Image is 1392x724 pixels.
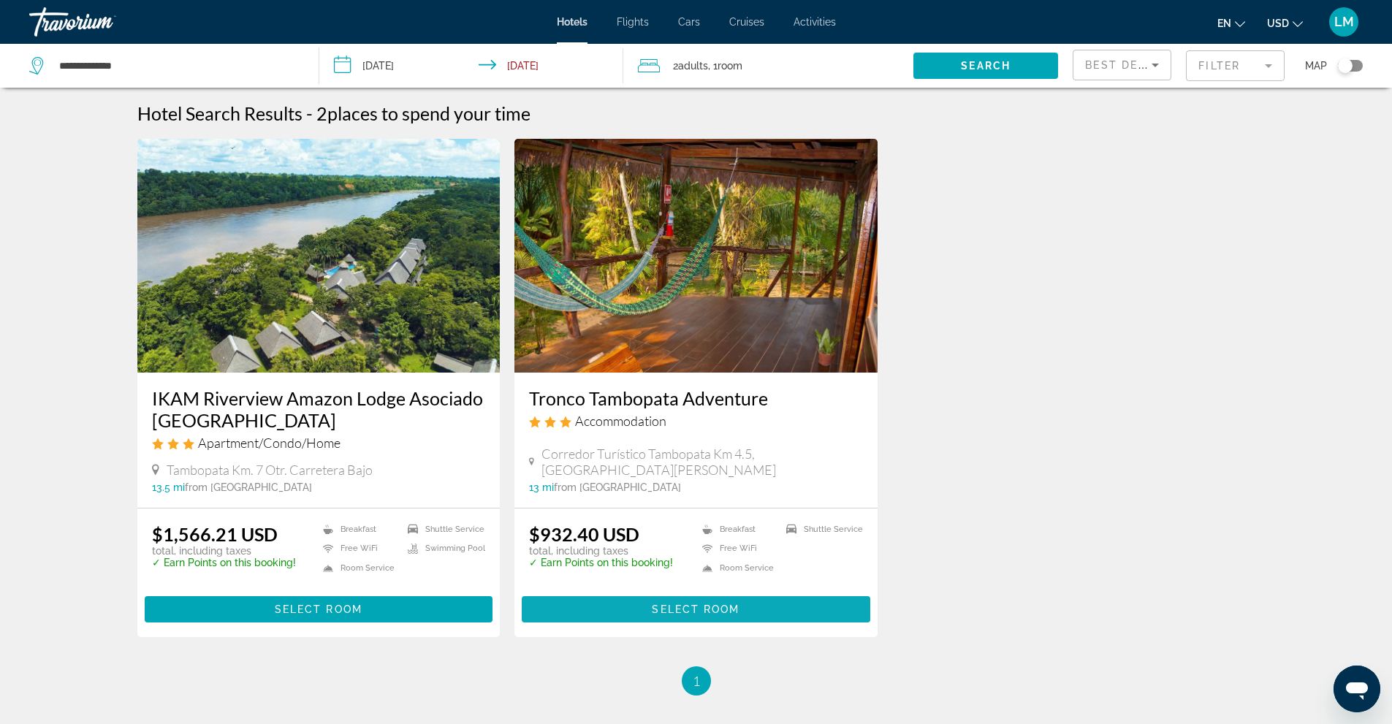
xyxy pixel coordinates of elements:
p: ✓ Earn Points on this booking! [529,557,673,568]
button: Travelers: 2 adults, 0 children [623,44,913,88]
a: Tronco Tambopata Adventure [529,387,863,409]
span: Select Room [652,603,739,615]
p: ✓ Earn Points on this booking! [152,557,296,568]
span: from [GEOGRAPHIC_DATA] [554,481,681,493]
span: Room [718,60,742,72]
button: Check-in date: Oct 1, 2025 Check-out date: Oct 7, 2025 [319,44,624,88]
span: Tambopata Km. 7 Otr. Carretera Bajo [167,462,373,478]
li: Breakfast [316,523,400,536]
h2: 2 [316,102,530,124]
li: Swimming Pool [400,543,485,555]
button: Change currency [1267,12,1303,34]
a: Hotels [557,16,587,28]
a: Activities [794,16,836,28]
span: LM [1334,15,1354,29]
li: Free WiFi [695,543,779,555]
span: Corredor Turístico Tambopata Km 4.5, [GEOGRAPHIC_DATA][PERSON_NAME] [541,446,863,478]
button: Search [913,53,1058,79]
iframe: Button to launch messaging window [1334,666,1380,712]
li: Room Service [316,562,400,574]
nav: Pagination [137,666,1255,696]
img: Hotel image [514,139,878,373]
a: Select Room [145,599,493,615]
span: places to spend your time [327,102,530,124]
a: Cruises [729,16,764,28]
h1: Hotel Search Results [137,102,303,124]
a: Cars [678,16,700,28]
span: Map [1305,56,1327,76]
span: Accommodation [575,413,666,429]
a: Travorium [29,3,175,41]
ins: $932.40 USD [529,523,639,545]
span: 13.5 mi [152,481,185,493]
span: Best Deals [1085,59,1161,71]
li: Shuttle Service [779,523,863,536]
button: Change language [1217,12,1245,34]
button: Toggle map [1327,59,1363,72]
span: Apartment/Condo/Home [198,435,341,451]
button: Select Room [522,596,870,622]
span: 1 [693,673,700,689]
span: 2 [673,56,708,76]
span: from [GEOGRAPHIC_DATA] [185,481,312,493]
mat-select: Sort by [1085,56,1159,74]
span: , 1 [708,56,742,76]
button: Filter [1186,50,1285,82]
span: USD [1267,18,1289,29]
span: en [1217,18,1231,29]
li: Shuttle Service [400,523,485,536]
li: Breakfast [695,523,779,536]
a: Flights [617,16,649,28]
li: Room Service [695,562,779,574]
span: Search [961,60,1011,72]
p: total, including taxes [529,545,673,557]
div: 3 star Accommodation [529,413,863,429]
span: Adults [678,60,708,72]
p: total, including taxes [152,545,296,557]
span: - [306,102,313,124]
button: User Menu [1325,7,1363,37]
button: Select Room [145,596,493,622]
li: Free WiFi [316,543,400,555]
a: IKAM Riverview Amazon Lodge Asociado [GEOGRAPHIC_DATA] [152,387,486,431]
div: 3 star Apartment [152,435,486,451]
ins: $1,566.21 USD [152,523,278,545]
span: Select Room [275,603,362,615]
span: 13 mi [529,481,554,493]
img: Hotel image [137,139,501,373]
a: Select Room [522,599,870,615]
